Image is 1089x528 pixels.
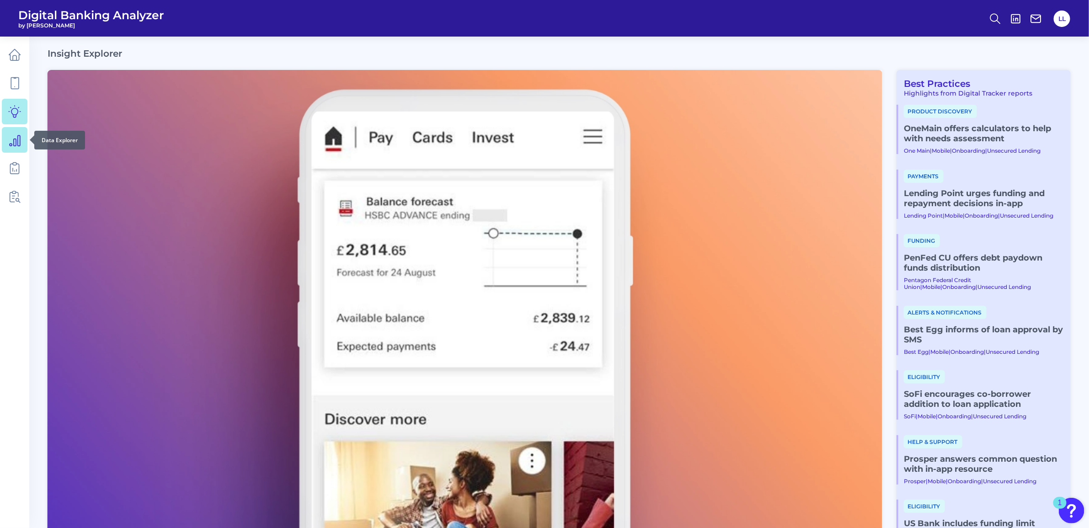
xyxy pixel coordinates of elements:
[940,283,942,290] span: |
[34,131,85,149] div: Data Explorer
[904,234,940,247] span: Funding
[985,147,987,154] span: |
[904,389,1063,409] a: SoFi encourages co-borrower addition to loan application
[18,8,164,22] span: Digital Banking Analyzer
[1058,503,1062,515] div: 1
[952,147,985,154] a: Onboarding
[950,147,952,154] span: |
[922,283,940,290] a: Mobile
[949,348,950,355] span: |
[930,348,949,355] a: Mobile
[18,22,164,29] span: by [PERSON_NAME]
[986,348,1039,355] a: Unsecured Lending
[987,147,1041,154] a: Unsecured Lending
[1059,498,1084,523] button: Open Resource Center, 1 new notification
[929,348,930,355] span: |
[904,454,1063,474] a: Prosper answers common question with in-app resource
[904,306,987,319] span: Alerts & Notifications
[938,413,971,420] a: Onboarding
[904,212,943,219] a: Lending Point
[926,478,928,485] span: |
[904,188,1063,208] a: Lending Point urges funding and repayment decisions in-app
[904,325,1063,345] a: Best Egg informs of loan approval by SMS
[981,478,983,485] span: |
[983,478,1036,485] a: Unsecured Lending
[916,413,918,420] span: |
[904,236,940,245] a: Funding
[945,212,963,219] a: Mobile
[904,437,962,446] a: Help & Support
[984,348,986,355] span: |
[904,373,945,381] a: Eligibility
[965,212,998,219] a: Onboarding
[48,48,122,59] h2: Insight Explorer
[904,413,916,420] a: SoFi
[932,147,950,154] a: Mobile
[904,105,977,118] span: Product discovery
[928,478,946,485] a: Mobile
[904,107,977,115] a: Product discovery
[904,277,971,290] a: Pentagon Federal Credit Union
[904,435,962,448] span: Help & Support
[936,413,938,420] span: |
[943,212,945,219] span: |
[942,283,976,290] a: Onboarding
[918,413,936,420] a: Mobile
[904,370,945,384] span: Eligibility
[897,78,970,89] a: Best Practices
[920,283,922,290] span: |
[904,172,944,180] a: Payments
[904,348,929,355] a: Best Egg
[904,147,930,154] a: One Main
[977,283,1031,290] a: Unsecured Lending
[971,413,973,420] span: |
[904,502,945,510] a: Eligibility
[1000,212,1053,219] a: Unsecured Lending
[948,478,981,485] a: Onboarding
[904,500,945,513] span: Eligibility
[904,123,1063,144] a: OneMain offers calculators to help with needs assessment
[930,147,932,154] span: |
[904,170,944,183] span: Payments
[904,478,926,485] a: Prosper
[976,283,977,290] span: |
[897,89,1063,97] div: Highlights from Digital Tracker reports
[946,478,948,485] span: |
[963,212,965,219] span: |
[1054,11,1070,27] button: LL
[973,413,1026,420] a: Unsecured Lending
[998,212,1000,219] span: |
[904,308,987,316] a: Alerts & Notifications
[950,348,984,355] a: Onboarding
[904,253,1063,273] a: PenFed CU offers debt paydown funds distribution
